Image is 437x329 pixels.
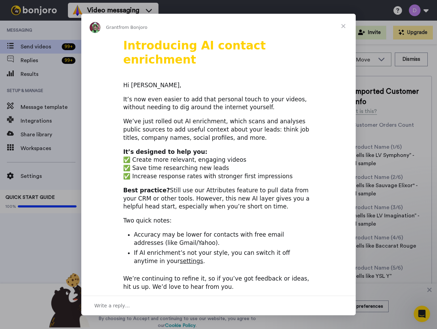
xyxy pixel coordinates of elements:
[134,249,314,265] li: If AI enrichment’s not your style, you can switch it off anytime in your .
[123,148,314,181] div: ✅ Create more relevant, engaging videos ✅ Save time researching new leads ✅ Increase response rat...
[123,117,314,142] div: We’ve just rolled out AI enrichment, which scans and analyses public sources to add useful contex...
[123,275,314,291] div: We’re continuing to refine it, so if you’ve got feedback or ideas, hit us up. We’d love to hear f...
[331,14,356,38] span: Close
[123,186,314,211] div: Still use our Attributes feature to pull data from your CRM or other tools. However, this new AI ...
[119,25,147,30] span: from Bonjoro
[90,22,101,33] img: Profile image for Grant
[123,95,314,112] div: It’s now even easier to add that personal touch to your videos, without needing to dig around the...
[123,187,170,194] b: Best practice?
[81,296,356,315] div: Open conversation and reply
[123,39,266,66] b: Introducing AI contact enrichment
[106,25,119,30] span: Grant
[123,217,314,225] div: Two quick notes:
[94,301,130,310] span: Write a reply…
[123,81,314,90] div: Hi [PERSON_NAME],
[134,231,314,247] li: Accuracy may be lower for contacts with free email addresses (like Gmail/Yahoo).
[123,148,207,155] b: It’s designed to help you:
[180,258,203,264] a: settings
